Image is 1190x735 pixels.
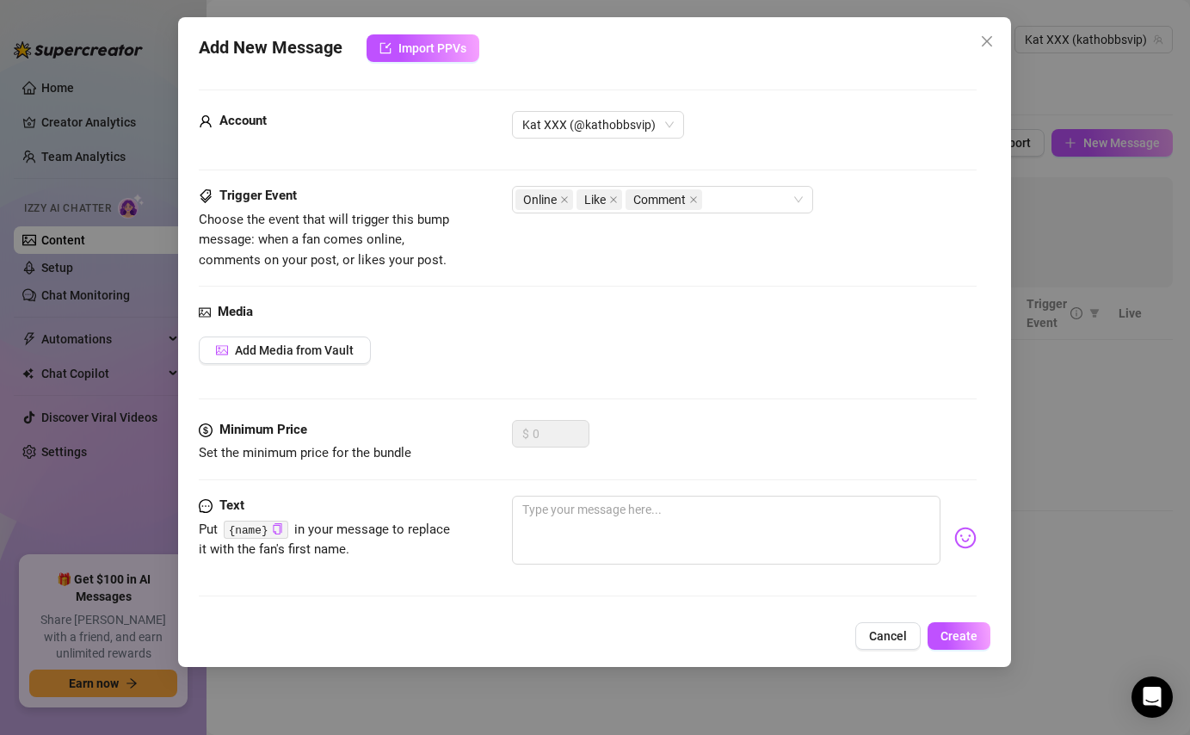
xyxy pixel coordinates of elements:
[199,111,213,132] span: user
[199,34,342,62] span: Add New Message
[216,344,228,356] span: picture
[981,34,995,48] span: close
[199,212,449,268] span: Choose the event that will trigger this bump message: when a fan comes online, comments on your p...
[856,622,922,650] button: Cancel
[560,195,569,204] span: close
[522,112,674,138] span: Kat XXX (@kathobbsvip)
[928,622,991,650] button: Create
[974,28,1002,55] button: Close
[609,195,618,204] span: close
[941,629,978,643] span: Create
[219,188,297,203] strong: Trigger Event
[199,445,411,460] span: Set the minimum price for the bundle
[955,527,977,549] img: svg%3e
[219,422,307,437] strong: Minimum Price
[199,302,211,323] span: picture
[577,189,622,210] span: Like
[584,190,606,209] span: Like
[199,496,213,516] span: message
[218,304,253,319] strong: Media
[235,343,354,357] span: Add Media from Vault
[224,521,288,539] code: {name}
[379,42,392,54] span: import
[199,186,213,207] span: tags
[272,523,283,536] button: Click to Copy
[633,190,686,209] span: Comment
[515,189,573,210] span: Online
[1131,676,1173,718] div: Open Intercom Messenger
[523,190,557,209] span: Online
[870,629,908,643] span: Cancel
[398,41,466,55] span: Import PPVs
[689,195,698,204] span: close
[974,34,1002,48] span: Close
[199,420,213,441] span: dollar
[219,497,244,513] strong: Text
[367,34,479,62] button: Import PPVs
[272,523,283,534] span: copy
[199,337,371,364] button: Add Media from Vault
[626,189,702,210] span: Comment
[199,522,450,558] span: Put in your message to replace it with the fan's first name.
[219,113,267,128] strong: Account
